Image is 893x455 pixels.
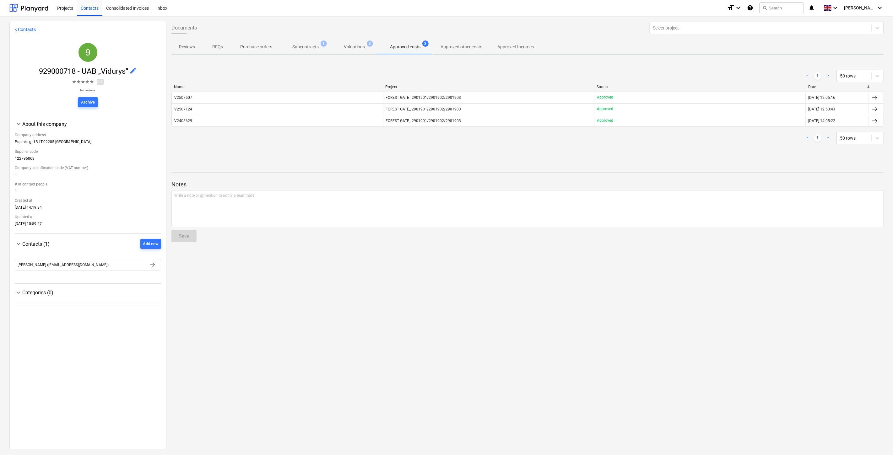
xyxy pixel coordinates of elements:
[422,40,429,47] span: 3
[386,107,461,111] span: FOREST GATE_ 2901901/2901902/2901903
[81,99,95,106] div: Archive
[72,78,77,86] span: ★
[15,240,22,248] span: keyboard_arrow_down
[15,120,22,128] span: keyboard_arrow_down
[174,85,380,89] div: Name
[292,44,319,50] p: Subcontracts
[78,43,97,62] div: 929000718
[171,24,197,32] span: Documents
[15,27,36,32] a: < Contacts
[15,212,161,222] div: Updated at
[808,85,866,89] div: Date
[15,156,161,163] div: 122796063
[727,4,734,12] i: format_size
[174,107,192,111] div: V2507124
[808,119,835,123] div: [DATE] 14:05:22
[174,119,192,123] div: V2408629
[171,181,884,188] p: Notes
[18,263,109,267] div: [PERSON_NAME] ([EMAIL_ADDRESS][DOMAIN_NAME])
[15,120,161,128] div: About this company
[597,85,803,89] div: Status
[15,128,161,228] div: About this company
[824,134,831,142] a: Next page
[385,85,592,89] div: Project
[747,4,753,12] i: Knowledge base
[240,44,272,50] p: Purchase orders
[143,240,159,248] div: Add new
[97,79,104,85] span: 0.0
[15,173,161,179] div: -
[15,289,22,296] span: keyboard_arrow_down
[15,205,161,212] div: [DATE] 14:19:34
[804,72,811,80] a: Previous page
[39,67,129,76] span: 929000718 - UAB „Vidurys“
[81,78,85,86] span: ★
[77,78,81,86] span: ★
[760,3,804,13] button: Search
[597,95,613,100] p: Approved
[321,40,327,47] span: 1
[15,147,161,156] div: Supplier code
[814,72,821,80] a: Page 1 is your current page
[367,40,373,47] span: 3
[808,107,835,111] div: [DATE] 12:50:43
[344,44,365,50] p: Valuations
[441,44,482,50] p: Approved other costs
[831,4,839,12] i: keyboard_arrow_down
[174,95,192,100] div: V2507507
[22,121,161,127] div: About this company
[597,118,613,123] p: Approved
[15,179,161,189] div: # of contact people
[734,4,742,12] i: keyboard_arrow_down
[15,239,161,249] div: Contacts (1)Add new
[824,72,831,80] a: Next page
[15,249,161,278] div: Contacts (1)Add new
[762,5,767,10] span: search
[814,134,821,142] a: Page 1 is your current page
[85,78,90,86] span: ★
[808,95,835,100] div: [DATE] 12:05:16
[15,296,161,299] div: Categories (0)
[210,44,225,50] p: RFQs
[15,196,161,205] div: Created at
[78,97,98,107] button: Archive
[179,44,195,50] p: Reviews
[862,425,893,455] iframe: Chat Widget
[90,78,94,86] span: ★
[15,289,161,296] div: Categories (0)
[809,4,815,12] i: notifications
[85,47,91,57] span: 9
[386,95,461,100] span: FOREST GATE_ 2901901/2901902/2901903
[15,163,161,173] div: Company Identification code (VAT number)
[390,44,420,50] p: Approved costs
[876,4,884,12] i: keyboard_arrow_down
[597,106,613,112] p: Approved
[15,140,161,147] div: Pupinės g. 1B, LT-02205 [GEOGRAPHIC_DATA]
[15,189,161,196] div: 1
[497,44,534,50] p: Approved Incomes
[386,119,461,123] span: FOREST GATE_ 2901901/2901902/2901903
[129,67,137,74] span: edit
[844,5,875,10] span: [PERSON_NAME]
[15,222,161,228] div: [DATE] 10:59:27
[22,290,161,296] div: Categories (0)
[15,130,161,140] div: Company address
[72,88,104,92] p: No reviews
[22,241,50,247] span: Contacts (1)
[140,239,161,249] button: Add new
[804,134,811,142] a: Previous page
